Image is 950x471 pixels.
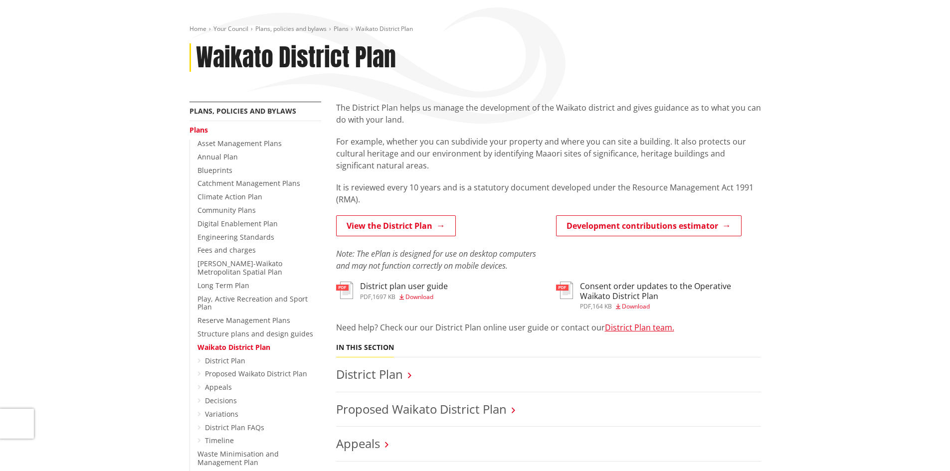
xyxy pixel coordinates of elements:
[205,382,232,392] a: Appeals
[197,281,249,290] a: Long Term Plan
[336,366,403,382] a: District Plan
[336,248,536,271] em: Note: The ePlan is designed for use on desktop computers and may not function correctly on mobile...
[360,282,448,291] h3: District plan user guide
[580,302,591,311] span: pdf
[336,215,456,236] a: View the District Plan
[336,343,394,352] h5: In this section
[197,192,262,201] a: Climate Action Plan
[190,106,296,116] a: Plans, policies and bylaws
[197,329,313,338] a: Structure plans and design guides
[197,165,232,175] a: Blueprints
[336,181,761,205] p: It is reviewed every 10 years and is a statutory document developed under the Resource Management...
[356,24,413,33] span: Waikato District Plan
[592,302,612,311] span: 164 KB
[334,24,349,33] a: Plans
[336,282,448,300] a: District plan user guide pdf,1697 KB Download
[197,315,290,325] a: Reserve Management Plans
[197,449,279,467] a: Waste Minimisation and Management Plan
[336,102,761,126] p: The District Plan helps us manage the development of the Waikato district and gives guidance as t...
[197,245,256,255] a: Fees and charges
[197,205,256,215] a: Community Plans
[205,436,234,445] a: Timeline
[360,294,448,300] div: ,
[213,24,248,33] a: Your Council
[255,24,327,33] a: Plans, policies and bylaws
[336,321,761,333] p: Need help? Check our our District Plan online user guide or contact our
[190,25,761,33] nav: breadcrumb
[205,356,245,365] a: District Plan
[336,401,507,417] a: Proposed Waikato District Plan
[373,293,395,301] span: 1697 KB
[205,423,264,432] a: District Plan FAQs
[336,282,353,299] img: document-pdf.svg
[197,259,282,277] a: [PERSON_NAME]-Waikato Metropolitan Spatial Plan
[197,294,308,312] a: Play, Active Recreation and Sport Plan
[205,409,238,419] a: Variations
[197,219,278,228] a: Digital Enablement Plan
[622,302,650,311] span: Download
[580,282,761,301] h3: Consent order updates to the Operative Waikato District Plan
[197,139,282,148] a: Asset Management Plans
[190,125,208,135] a: Plans
[605,322,674,333] a: District Plan team.
[197,232,274,242] a: Engineering Standards
[556,215,742,236] a: Development contributions estimator
[580,304,761,310] div: ,
[556,282,573,299] img: document-pdf.svg
[197,178,300,188] a: Catchment Management Plans
[405,293,433,301] span: Download
[556,282,761,309] a: Consent order updates to the Operative Waikato District Plan pdf,164 KB Download
[197,152,238,161] a: Annual Plan
[360,293,371,301] span: pdf
[197,342,270,352] a: Waikato District Plan
[190,24,206,33] a: Home
[205,369,307,378] a: Proposed Waikato District Plan
[205,396,237,405] a: Decisions
[336,136,761,171] p: For example, whether you can subdivide your property and where you can site a building. It also p...
[196,43,396,72] h1: Waikato District Plan
[336,435,380,452] a: Appeals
